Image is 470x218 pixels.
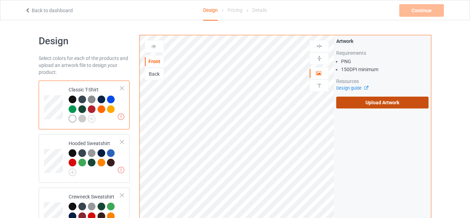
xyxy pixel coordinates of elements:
[25,8,73,13] a: Back to dashboard
[316,82,323,89] img: svg%3E%0A
[39,81,130,129] div: Classic T-Shirt
[316,43,323,50] img: svg%3E%0A
[39,35,130,47] h1: Design
[39,134,130,183] div: Hooded Sweatshirt
[118,167,124,173] img: exclamation icon
[39,55,130,76] div: Select colors for each of the products and upload an artwork file to design your product.
[316,55,323,62] img: svg%3E%0A
[88,96,95,103] img: heather_texture.png
[336,85,368,91] a: Design guide
[69,140,121,174] div: Hooded Sweatshirt
[145,58,164,65] div: Front
[69,86,121,122] div: Classic T-Shirt
[336,38,429,45] div: Artwork
[341,58,429,65] li: PNG
[228,0,242,20] div: Pricing
[145,70,164,77] div: Back
[252,0,267,20] div: Details
[336,78,429,85] div: Resources
[118,113,124,120] img: exclamation icon
[341,66,429,73] li: 150 DPI minimum
[88,115,95,123] img: svg+xml;base64,PD94bWwgdmVyc2lvbj0iMS4wIiBlbmNvZGluZz0iVVRGLTgiPz4KPHN2ZyB3aWR0aD0iMjJweCIgaGVpZ2...
[69,168,76,176] img: svg+xml;base64,PD94bWwgdmVyc2lvbj0iMS4wIiBlbmNvZGluZz0iVVRGLTgiPz4KPHN2ZyB3aWR0aD0iMjJweCIgaGVpZ2...
[336,50,429,57] div: Requirements
[203,0,218,21] div: Design
[336,97,429,108] label: Upload Artwork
